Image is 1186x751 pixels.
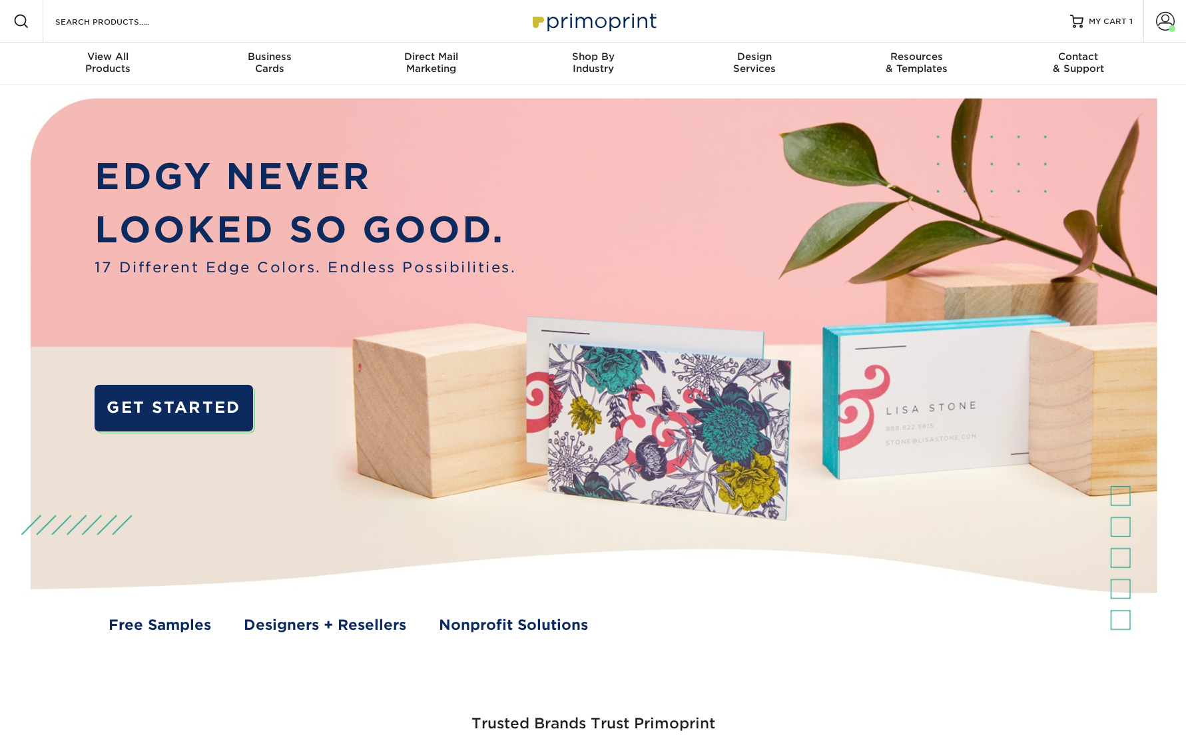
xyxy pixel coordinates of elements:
[439,614,588,635] a: Nonprofit Solutions
[188,51,350,75] div: Cards
[350,51,512,75] div: Marketing
[27,51,189,75] div: Products
[512,51,674,75] div: Industry
[998,51,1159,75] div: & Support
[244,614,406,635] a: Designers + Resellers
[188,51,350,63] span: Business
[512,43,674,85] a: Shop ByIndustry
[998,51,1159,63] span: Contact
[1089,16,1127,27] span: MY CART
[527,7,660,35] img: Primoprint
[512,51,674,63] span: Shop By
[998,43,1159,85] a: Contact& Support
[27,43,189,85] a: View AllProducts
[674,43,836,85] a: DesignServices
[95,150,516,203] p: EDGY NEVER
[95,203,516,256] p: LOOKED SO GOOD.
[1129,17,1133,26] span: 1
[95,256,516,278] span: 17 Different Edge Colors. Endless Possibilities.
[27,51,189,63] span: View All
[350,51,512,63] span: Direct Mail
[350,43,512,85] a: Direct MailMarketing
[204,683,983,748] h3: Trusted Brands Trust Primoprint
[3,710,113,746] iframe: Google Customer Reviews
[188,43,350,85] a: BusinessCards
[674,51,836,75] div: Services
[836,51,998,63] span: Resources
[54,13,184,29] input: SEARCH PRODUCTS.....
[674,51,836,63] span: Design
[95,385,252,431] a: GET STARTED
[836,43,998,85] a: Resources& Templates
[836,51,998,75] div: & Templates
[109,614,211,635] a: Free Samples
